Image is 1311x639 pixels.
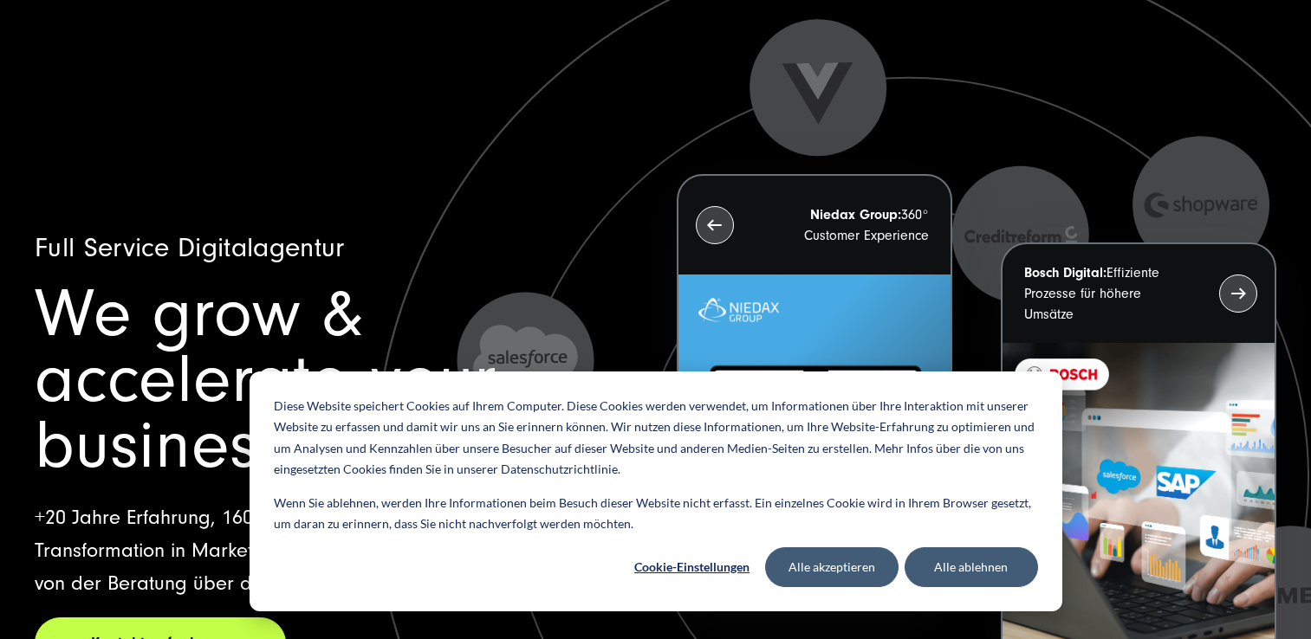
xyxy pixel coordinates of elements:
[1024,265,1107,281] strong: Bosch Digital:
[1024,262,1188,325] p: Effiziente Prozesse für höhere Umsätze
[765,547,899,587] button: Alle akzeptieren
[677,174,952,611] button: Niedax Group:360° Customer Experience Letztes Projekt von Niedax. Ein Laptop auf dem die Niedax W...
[810,207,901,223] strong: Niedax Group:
[274,396,1038,481] p: Diese Website speichert Cookies auf Ihrem Computer. Diese Cookies werden verwendet, um Informatio...
[765,204,929,246] p: 360° Customer Experience
[678,274,951,610] img: Letztes Projekt von Niedax. Ein Laptop auf dem die Niedax Website geöffnet ist, auf blauem Hinter...
[274,493,1038,535] p: Wenn Sie ablehnen, werden Ihre Informationen beim Besuch dieser Website nicht erfasst. Ein einzel...
[250,371,1062,611] div: Cookie banner
[35,501,634,600] p: +20 Jahre Erfahrung, 160 Mitarbeitende in 3 Ländern für die Digitale Transformation in Marketing,...
[626,547,759,587] button: Cookie-Einstellungen
[35,232,345,263] span: Full Service Digitalagentur
[35,281,634,479] h1: We grow & accelerate your business
[905,547,1038,587] button: Alle ablehnen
